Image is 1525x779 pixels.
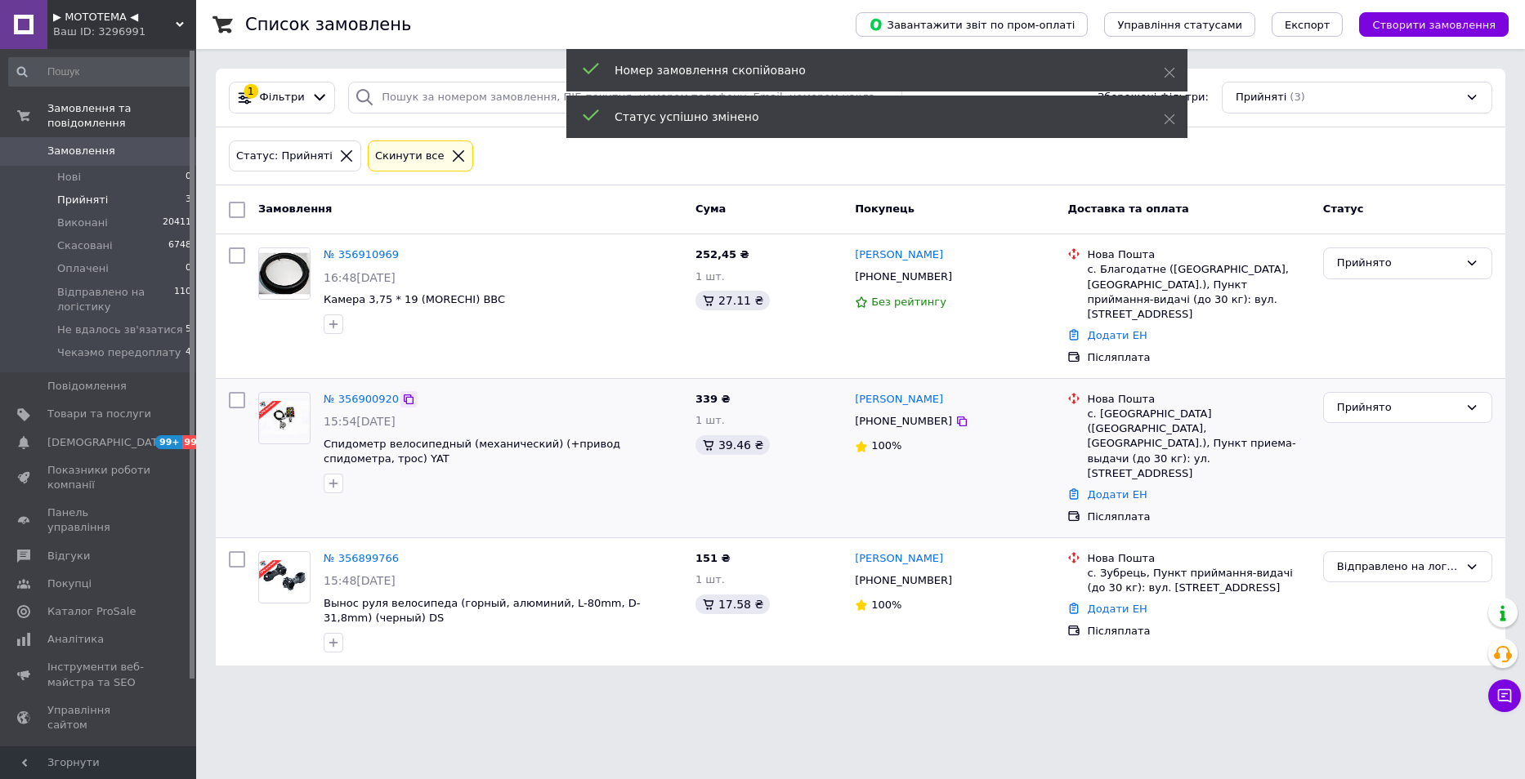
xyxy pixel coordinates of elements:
[324,438,620,465] a: Спидометр велосипедный (механический) (+привод спидометра, трос) YAT
[245,15,411,34] h1: Список замовлень
[57,216,108,230] span: Виконані
[615,109,1123,125] div: Статус успішно змінено
[1343,18,1509,30] a: Створити замовлення
[1272,12,1344,37] button: Експорт
[855,247,943,263] a: [PERSON_NAME]
[324,574,396,587] span: 15:48[DATE]
[695,393,731,405] span: 339 ₴
[1087,407,1309,481] div: с. [GEOGRAPHIC_DATA] ([GEOGRAPHIC_DATA], [GEOGRAPHIC_DATA].), Пункт приема-выдачи (до 30 кг): ул....
[1087,488,1147,501] a: Додати ЕН
[871,296,946,308] span: Без рейтингу
[258,551,311,603] a: Фото товару
[615,62,1123,78] div: Номер замовлення скопійовано
[1236,90,1286,105] span: Прийняті
[53,10,176,24] span: ▶ МОТОТЕМА ◀
[57,345,181,360] span: Чекаэмо передоплату
[57,261,109,276] span: Оплачені
[1285,19,1330,31] span: Експорт
[324,552,399,564] a: № 356899766
[1087,603,1147,615] a: Додати ЕН
[855,415,952,427] span: [PHONE_NUMBER]
[855,203,915,215] span: Покупець
[258,247,311,300] a: Фото товару
[855,270,952,283] span: [PHONE_NUMBER]
[695,573,725,585] span: 1 шт.
[182,435,209,449] span: 99+
[695,594,770,614] div: 17.58 ₴
[259,401,310,434] img: Фото товару
[871,599,901,611] span: 100%
[244,84,258,99] div: 1
[324,415,396,428] span: 15:54[DATE]
[695,414,725,426] span: 1 шт.
[695,248,749,260] span: 252,45 ₴
[695,435,770,455] div: 39.46 ₴
[186,261,191,276] span: 0
[324,597,641,625] a: Вынос руля велосипеда (горный, алюминий, L-80mm, D-31,8mm) (черный) DS
[57,170,81,185] span: Нові
[259,248,310,299] img: Фото товару
[695,552,731,564] span: 151 ₴
[695,203,726,215] span: Cума
[1337,399,1459,416] div: Прийнято
[869,17,1075,32] span: Завантажити звіт по пром-оплаті
[258,392,311,444] a: Фото товару
[47,576,92,591] span: Покупці
[695,291,770,310] div: 27.11 ₴
[258,203,332,215] span: Замовлення
[855,551,943,567] a: [PERSON_NAME]
[1104,12,1255,37] button: Управління статусами
[47,435,168,450] span: [DEMOGRAPHIC_DATA]
[186,323,191,337] span: 5
[47,660,151,689] span: Інструменти веб-майстра та SEO
[1087,551,1309,566] div: Нова Пошта
[57,238,113,253] span: Скасовані
[324,393,399,405] a: № 356900920
[324,293,505,305] a: Камера 3,75 * 19 (MORECHI) BBC
[47,703,151,732] span: Управління сайтом
[695,270,725,283] span: 1 шт.
[174,285,191,314] span: 110
[324,248,399,260] a: № 356910969
[47,604,136,619] span: Каталог ProSale
[1290,91,1304,103] span: (3)
[163,216,191,230] span: 20411
[855,392,943,407] a: [PERSON_NAME]
[1087,262,1309,322] div: с. Благодатне ([GEOGRAPHIC_DATA], [GEOGRAPHIC_DATA].), Пункт приймання-видачі (до 30 кг): вул. [S...
[8,57,193,87] input: Пошук
[168,238,191,253] span: 6748
[1337,559,1459,576] div: Відправлено на логістику
[1087,392,1309,407] div: Нова Пошта
[259,560,310,594] img: Фото товару
[1087,566,1309,595] div: с. Зубрець, Пункт приймання-видачі (до 30 кг): вул. [STREET_ADDRESS]
[47,632,104,647] span: Аналітика
[1087,350,1309,365] div: Післяплата
[372,148,448,165] div: Cкинути все
[260,90,305,105] span: Фільтри
[53,24,196,39] div: Ваш ID: 3296991
[155,435,182,449] span: 99+
[233,148,336,165] div: Статус: Прийняті
[47,407,151,421] span: Товари та послуги
[1087,247,1309,262] div: Нова Пошта
[856,12,1088,37] button: Завантажити звіт по пром-оплаті
[47,463,151,492] span: Показники роботи компанії
[47,505,151,535] span: Панель управління
[47,379,127,394] span: Повідомлення
[1087,329,1147,341] a: Додати ЕН
[871,439,901,452] span: 100%
[1087,624,1309,639] div: Післяплата
[186,345,191,360] span: 4
[1359,12,1509,37] button: Створити замовлення
[47,101,196,131] span: Замовлення та повідомлення
[1372,19,1496,31] span: Створити замовлення
[47,549,90,563] span: Відгуки
[57,323,183,337] span: Не вдалось зв'язатися
[1087,510,1309,524] div: Післяплата
[47,144,115,158] span: Замовлення
[186,170,191,185] span: 0
[1337,255,1459,272] div: Прийнято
